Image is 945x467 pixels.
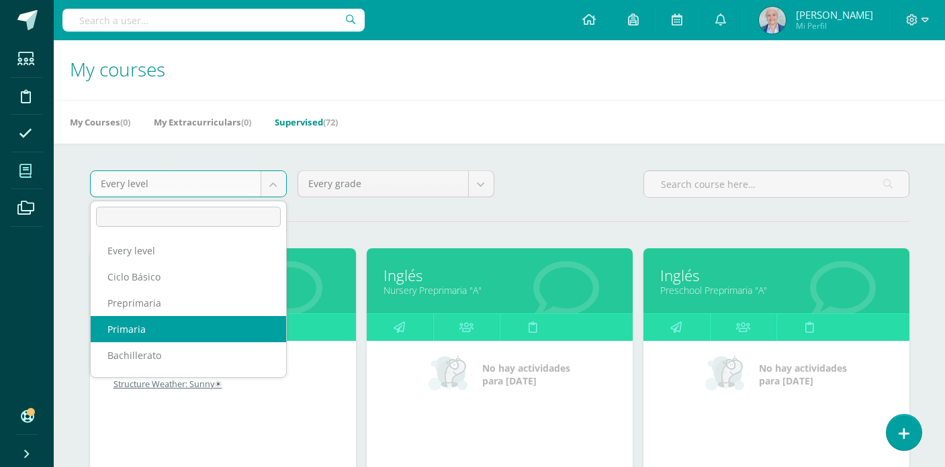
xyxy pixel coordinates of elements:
[91,290,286,316] div: Preprimaria
[91,316,286,342] div: Primaria
[91,238,286,264] div: Every level
[91,264,286,290] div: Ciclo Básico
[91,368,286,395] div: Magisterio
[91,342,286,368] div: Bachillerato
